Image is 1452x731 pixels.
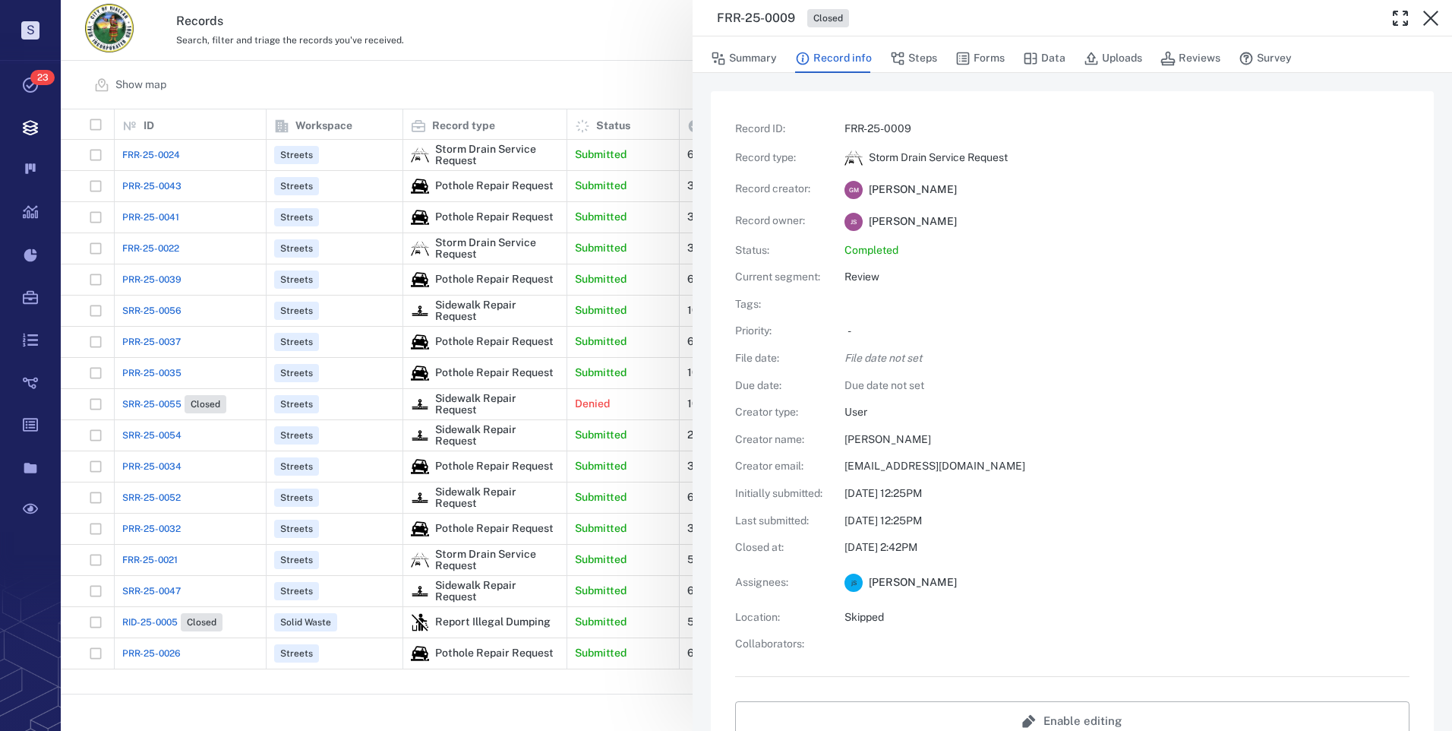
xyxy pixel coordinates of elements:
p: Closed at : [735,540,826,555]
h3: FRR-25-0009 [717,9,795,27]
p: Skipped [844,610,1409,625]
p: Location : [735,610,826,625]
p: Due date not set [844,378,1409,394]
p: Current segment : [735,270,826,285]
span: 23 [30,70,55,85]
span: Closed [810,12,846,25]
p: - [848,324,1409,339]
p: File date not set [844,351,1409,366]
button: Steps [890,44,937,73]
p: Completed [844,243,1409,258]
button: Close [1416,3,1446,33]
p: User [844,405,1409,420]
p: Record owner : [735,214,826,229]
div: j S [844,574,863,592]
div: J S [844,213,863,231]
button: Forms [955,44,1005,73]
p: Priority : [735,324,826,339]
span: [PERSON_NAME] [869,214,957,229]
p: [PERSON_NAME] [844,432,1409,448]
p: Assignees : [735,575,826,590]
button: Summary [711,44,777,73]
img: icon Storm Drain Service Request [844,149,863,167]
p: S [21,21,39,40]
p: [DATE] 12:25PM [844,486,1409,502]
p: [EMAIL_ADDRESS][DOMAIN_NAME] [844,459,1409,474]
div: G M [844,181,863,199]
p: Record ID : [735,122,826,137]
p: Creator type : [735,405,826,420]
p: Record type : [735,150,826,166]
p: Review [844,270,1409,285]
button: Record info [795,44,872,73]
button: Uploads [1084,44,1142,73]
p: Last submitted : [735,514,826,529]
span: [PERSON_NAME] [869,182,957,198]
p: Record creator : [735,182,826,197]
button: Reviews [1160,44,1220,73]
p: Initially submitted : [735,486,826,502]
button: Data [1023,44,1065,73]
p: Creator name : [735,432,826,448]
p: [DATE] 2:42PM [844,540,1409,555]
p: File date : [735,351,826,366]
p: Storm Drain Service Request [869,150,1008,166]
span: [PERSON_NAME] [869,575,957,590]
div: Storm Drain Service Request [844,149,863,167]
p: Status : [735,243,826,258]
button: Survey [1239,44,1292,73]
p: Due date : [735,378,826,394]
button: Toggle Fullscreen [1385,3,1416,33]
p: [DATE] 12:25PM [844,514,1409,529]
p: Tags : [735,297,826,312]
p: Creator email : [735,459,826,474]
p: FRR-25-0009 [844,122,1409,137]
p: Collaborators : [735,637,826,652]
